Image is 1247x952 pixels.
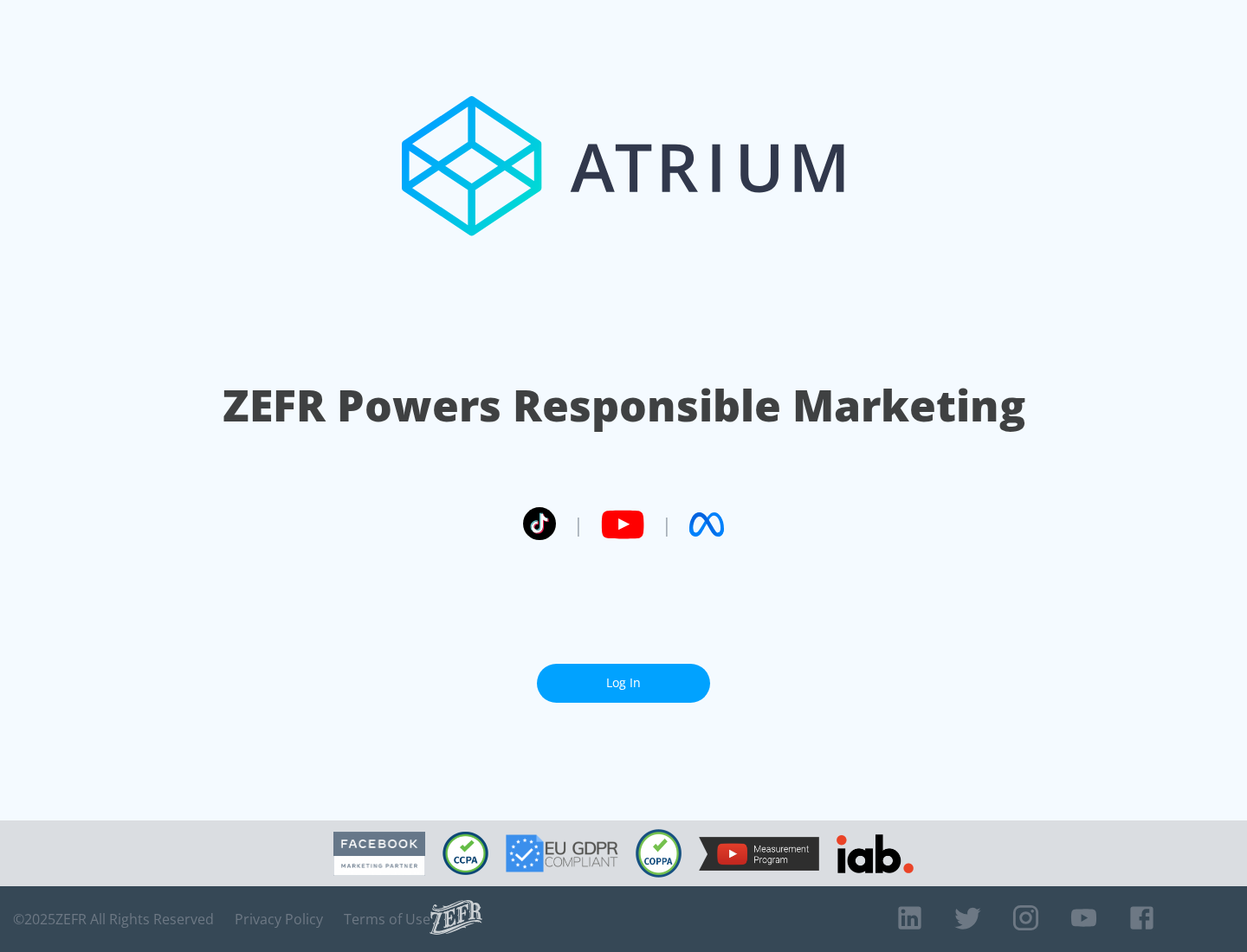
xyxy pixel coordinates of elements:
img: COPPA Compliant [636,829,682,878]
h1: ZEFR Powers Responsible Marketing [223,376,1025,435]
img: Facebook Marketing Partner [333,832,425,876]
a: Log In [537,664,710,703]
a: Privacy Policy [235,910,323,928]
img: YouTube Measurement Program [699,837,819,871]
img: IAB [837,834,914,873]
img: CCPA Compliant [443,832,488,875]
span: | [573,511,584,537]
span: © 2025 ZEFR All Rights Reserved [13,910,214,928]
a: Terms of Use [344,910,430,928]
img: GDPR Compliant [506,834,618,872]
span: | [662,511,672,537]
